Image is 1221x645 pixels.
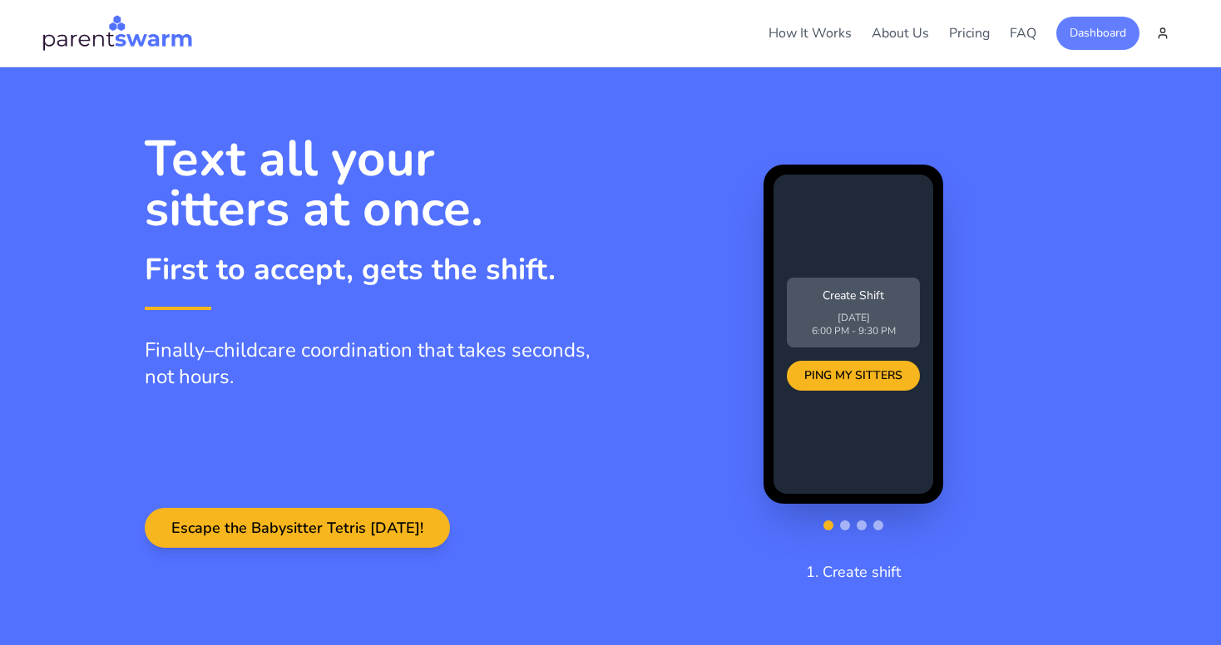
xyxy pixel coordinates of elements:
[145,508,450,548] button: Escape the Babysitter Tetris [DATE]!
[1010,24,1036,42] a: FAQ
[787,361,920,391] div: PING MY SITTERS
[1056,17,1139,50] button: Dashboard
[806,560,901,583] p: 1. Create shift
[872,24,929,42] a: About Us
[145,519,450,538] a: Escape the Babysitter Tetris [DATE]!
[797,324,910,337] p: 6:00 PM - 9:30 PM
[769,24,852,42] a: How It Works
[797,311,910,324] p: [DATE]
[42,13,193,53] img: Parentswarm Logo
[949,24,990,42] a: Pricing
[797,288,910,304] p: Create Shift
